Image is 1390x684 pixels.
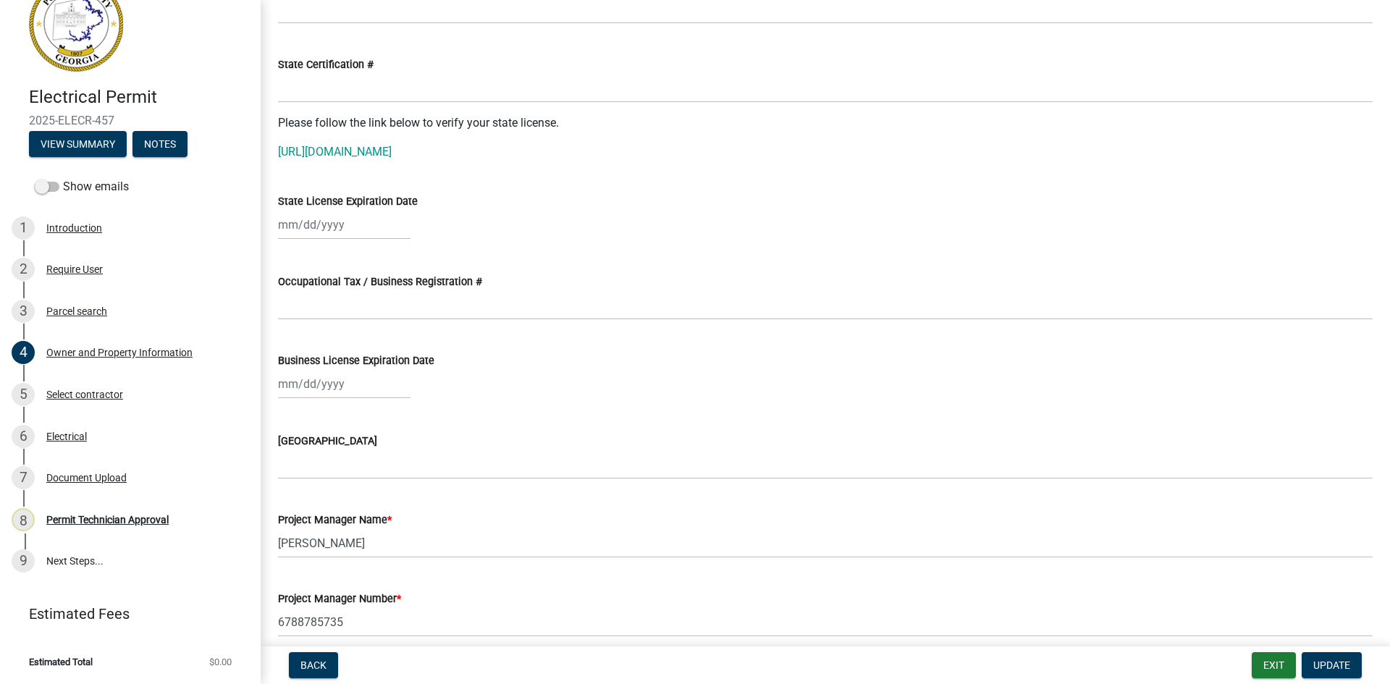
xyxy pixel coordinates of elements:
p: Please follow the link below to verify your state license. [278,114,1373,132]
button: Notes [132,131,188,157]
label: Project Manager Number [278,594,401,604]
label: [GEOGRAPHIC_DATA] [278,436,377,447]
div: 6 [12,425,35,448]
button: Back [289,652,338,678]
div: Introduction [46,223,102,233]
div: Permit Technician Approval [46,515,169,525]
wm-modal-confirm: Notes [132,139,188,151]
span: $0.00 [209,657,232,667]
div: 4 [12,341,35,364]
div: 1 [12,216,35,240]
div: Owner and Property Information [46,347,193,358]
label: State License Expiration Date [278,197,418,207]
div: Require User [46,264,103,274]
span: 2025-ELECR-457 [29,114,232,127]
input: mm/dd/yyyy [278,369,410,399]
div: 9 [12,549,35,573]
a: Estimated Fees [12,599,237,628]
label: Occupational Tax / Business Registration # [278,277,482,287]
div: 2 [12,258,35,281]
span: Back [300,659,327,671]
button: View Summary [29,131,127,157]
button: Exit [1252,652,1296,678]
wm-modal-confirm: Summary [29,139,127,151]
label: Project Manager Name [278,515,392,525]
div: 5 [12,383,35,406]
a: [URL][DOMAIN_NAME] [278,145,392,159]
div: Electrical [46,431,87,442]
h4: Electrical Permit [29,87,249,108]
div: 7 [12,466,35,489]
label: Show emails [35,178,129,195]
div: Select contractor [46,389,123,400]
div: Parcel search [46,306,107,316]
span: Update [1313,659,1350,671]
label: Business License Expiration Date [278,356,434,366]
div: Document Upload [46,473,127,483]
button: Update [1302,652,1362,678]
label: State Certification # [278,60,374,70]
input: mm/dd/yyyy [278,210,410,240]
span: Estimated Total [29,657,93,667]
div: 3 [12,300,35,323]
div: 8 [12,508,35,531]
